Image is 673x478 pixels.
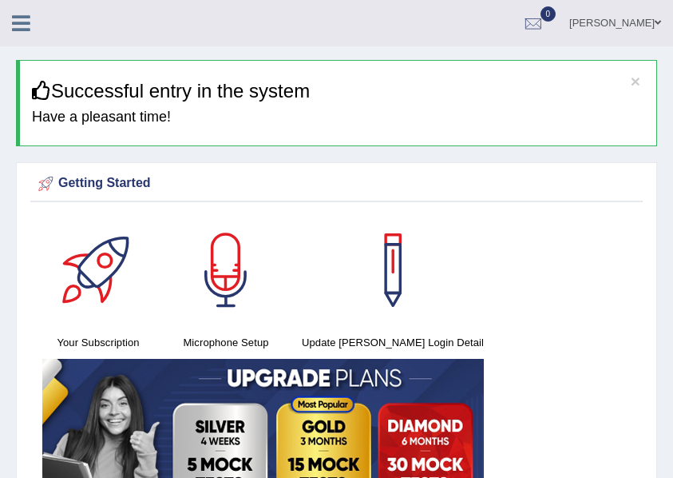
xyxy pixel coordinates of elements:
[631,73,640,90] button: ×
[34,172,639,196] div: Getting Started
[32,110,644,125] h4: Have a pleasant time!
[540,6,556,22] span: 0
[298,334,488,351] h4: Update [PERSON_NAME] Login Detail
[170,334,282,351] h4: Microphone Setup
[32,81,644,102] h3: Successful entry in the system
[42,334,154,351] h4: Your Subscription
